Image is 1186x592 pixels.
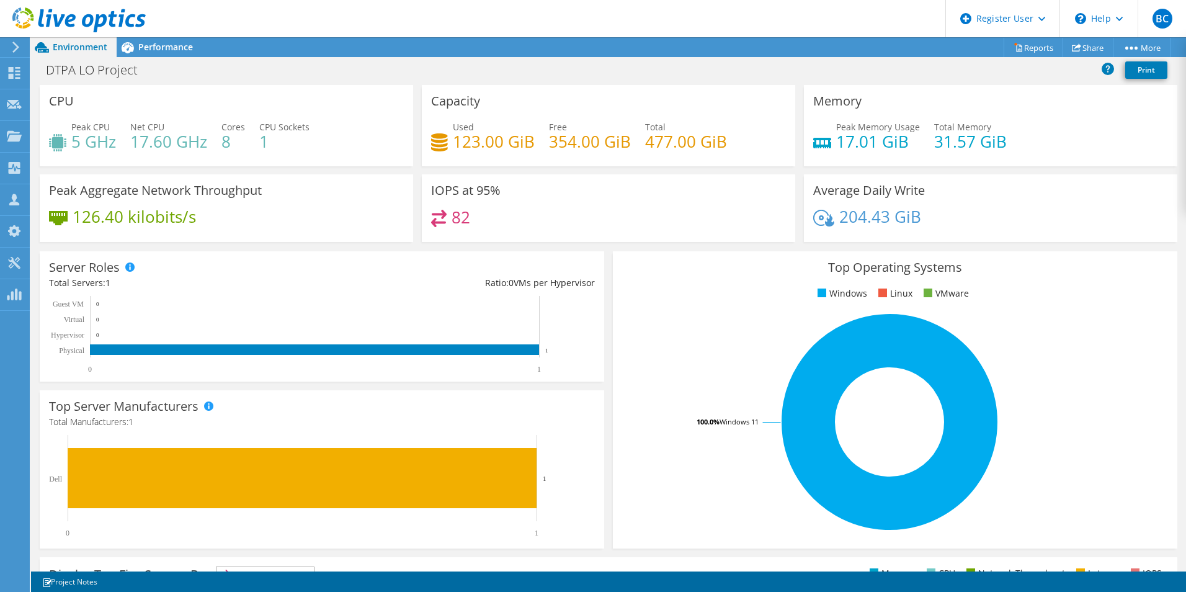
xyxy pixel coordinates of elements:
h3: Server Roles [49,261,120,274]
svg: \n [1075,13,1086,24]
h4: 8 [221,135,245,148]
text: 0 [96,316,99,323]
span: Net CPU [130,121,164,133]
span: 1 [105,277,110,289]
h4: 31.57 GiB [934,135,1007,148]
text: 0 [96,332,99,338]
li: VMware [921,287,969,300]
text: Physical [59,346,84,355]
li: IOPS [1128,567,1162,580]
div: Total Servers: [49,276,322,290]
h3: Memory [813,94,862,108]
h4: 17.60 GHz [130,135,207,148]
span: Total [645,121,666,133]
li: Linux [875,287,912,300]
tspan: 100.0% [697,417,720,426]
h3: Capacity [431,94,480,108]
text: 1 [545,348,548,354]
a: Share [1063,38,1113,57]
h3: Top Server Manufacturers [49,400,198,413]
tspan: Windows 11 [720,417,759,426]
h4: 123.00 GiB [453,135,535,148]
h4: 354.00 GiB [549,135,631,148]
a: More [1113,38,1170,57]
li: Memory [867,567,916,580]
h4: 1 [259,135,310,148]
h4: 17.01 GiB [836,135,920,148]
h4: 477.00 GiB [645,135,727,148]
h3: IOPS at 95% [431,184,501,197]
a: Project Notes [33,574,106,590]
text: 1 [543,475,546,482]
text: 1 [537,365,541,374]
span: CPU Sockets [259,121,310,133]
span: 0 [509,277,514,289]
a: Reports [1004,38,1063,57]
span: Peak Memory Usage [836,121,920,133]
h4: Total Manufacturers: [49,415,595,429]
div: Ratio: VMs per Hypervisor [322,276,595,290]
span: BC [1153,9,1172,29]
span: IOPS [216,567,314,582]
span: Cores [221,121,245,133]
span: 1 [128,416,133,428]
li: Network Throughput [963,567,1065,580]
text: Guest VM [53,300,84,308]
text: Dell [49,475,62,483]
h4: 5 GHz [71,135,116,148]
li: Latency [1073,567,1120,580]
h1: DTPA LO Project [40,63,157,77]
h4: 204.43 GiB [839,210,921,223]
h3: Peak Aggregate Network Throughput [49,184,262,197]
li: Windows [814,287,867,300]
text: 1 [535,529,538,537]
h4: 126.40 kilobits/s [73,210,196,223]
text: Hypervisor [51,331,84,339]
h3: CPU [49,94,74,108]
h4: 82 [452,210,470,224]
a: Print [1125,61,1167,79]
text: Virtual [64,315,85,324]
text: 0 [96,301,99,307]
text: 0 [88,365,92,374]
span: Performance [138,41,193,53]
span: Environment [53,41,107,53]
span: Free [549,121,567,133]
text: 0 [66,529,69,537]
span: Total Memory [934,121,991,133]
h3: Average Daily Write [813,184,925,197]
h3: Top Operating Systems [622,261,1168,274]
span: Peak CPU [71,121,110,133]
li: CPU [924,567,955,580]
span: Used [453,121,474,133]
